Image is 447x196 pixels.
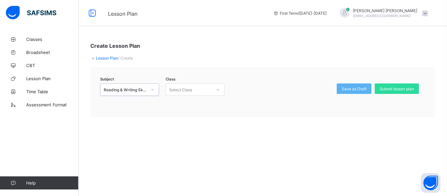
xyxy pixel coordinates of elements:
[353,8,417,13] span: [PERSON_NAME] [PERSON_NAME]
[26,102,79,107] span: Assessment Format
[96,56,118,61] a: Lesson Plan
[166,77,175,81] span: Class
[6,6,56,20] img: safsims
[353,14,411,18] span: [EMAIL_ADDRESS][DOMAIN_NAME]
[90,43,140,49] span: Create Lesson Plan
[333,8,431,19] div: MANSURUTHMAN SANI
[273,11,327,16] span: session/term information
[26,180,78,186] span: Help
[342,86,367,91] span: Save as Draft
[26,37,79,42] span: Classes
[421,173,440,193] button: Open asap
[108,10,137,17] span: Lesson Plan
[169,83,192,96] div: Select Class
[26,89,79,94] span: Time Table
[380,86,414,91] span: Submit lesson plan
[104,87,147,92] div: Reading & Writing Skill (RWS)
[26,76,79,81] span: Lesson Plan
[26,50,79,55] span: Broadsheet
[100,77,114,81] span: Subject
[26,63,79,68] span: CBT
[118,56,133,61] span: / Create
